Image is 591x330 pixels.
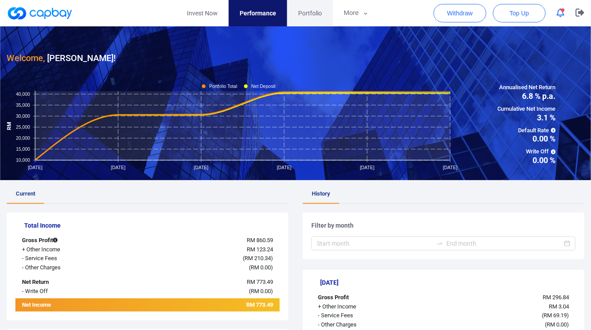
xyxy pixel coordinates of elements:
[247,237,273,243] span: RM 860.59
[510,9,529,18] span: Top Up
[7,51,116,65] h3: [PERSON_NAME] !
[125,254,280,263] div: ( )
[24,221,280,229] h5: Total Income
[360,164,375,170] tspan: [DATE]
[311,221,576,229] h5: Filter by month
[311,311,421,320] div: - Service Fees
[16,102,30,107] tspan: 35,000
[311,302,421,312] div: + Other Income
[247,279,273,285] span: RM 773.49
[277,164,292,170] tspan: [DATE]
[320,279,576,286] h5: [DATE]
[547,321,567,328] span: RM 0.00
[498,135,556,143] span: 0.00 %
[125,287,280,296] div: ( )
[549,303,569,310] span: RM 3.04
[251,264,271,271] span: RM 0.00
[125,263,280,272] div: ( )
[28,164,42,170] tspan: [DATE]
[16,157,30,163] tspan: 10,000
[498,114,556,122] span: 3.1 %
[317,239,433,248] input: Start month
[447,239,563,248] input: End month
[15,254,125,263] div: - Service Fees
[311,320,421,330] div: - Other Charges
[194,164,208,170] tspan: [DATE]
[312,190,330,197] span: History
[7,53,45,63] span: Welcome,
[246,301,273,308] span: RM 773.49
[111,164,125,170] tspan: [DATE]
[436,240,443,247] span: to
[16,113,30,119] tspan: 30,000
[298,8,322,18] span: Portfolio
[15,263,125,272] div: - Other Charges
[498,126,556,135] span: Default Rate
[16,146,30,152] tspan: 15,000
[15,301,125,312] div: Net Income
[421,320,576,330] div: ( )
[15,245,125,254] div: + Other Income
[498,83,556,92] span: Annualised Net Return
[6,121,12,130] tspan: RM
[543,294,569,301] span: RM 296.84
[498,92,556,100] span: 6.8 % p.a.
[16,135,30,141] tspan: 20,000
[436,240,443,247] span: swap-right
[544,312,567,319] span: RM 69.19
[498,105,556,114] span: Cumulative Net Income
[16,190,35,197] span: Current
[498,147,556,156] span: Write Off
[252,83,276,89] tspan: Net Deposit
[498,156,556,164] span: 0.00 %
[251,288,271,294] span: RM 0.00
[16,91,30,96] tspan: 40,000
[421,311,576,320] div: ( )
[16,124,30,130] tspan: 25,000
[311,293,421,302] div: Gross Profit
[15,287,125,296] div: - Write Off
[443,164,458,170] tspan: [DATE]
[493,4,546,22] button: Top Up
[240,8,276,18] span: Performance
[209,83,237,89] tspan: Portfolio Total
[247,246,273,253] span: RM 123.24
[244,255,271,261] span: RM 210.34
[15,236,125,245] div: Gross Profit
[434,4,486,22] button: Withdraw
[15,278,125,287] div: Net Return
